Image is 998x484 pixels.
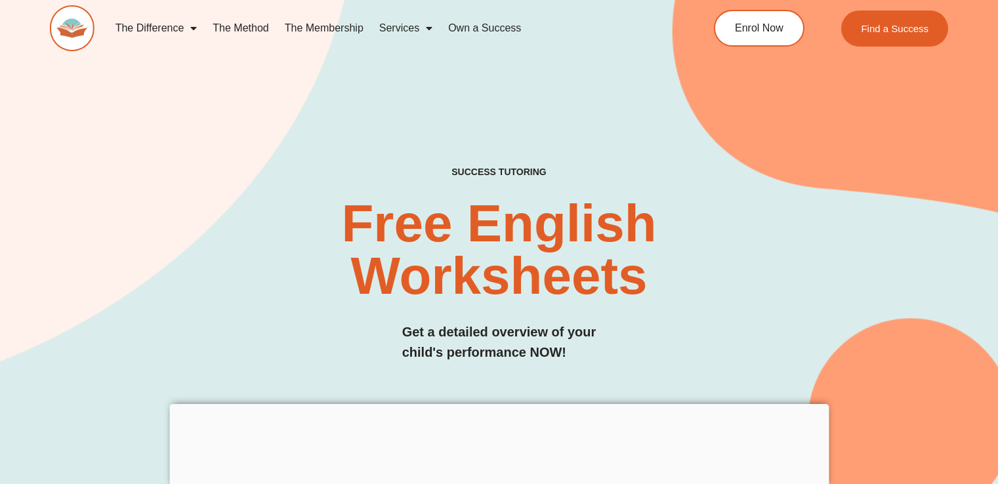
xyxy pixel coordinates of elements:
[714,10,804,47] a: Enrol Now
[402,322,596,363] h3: Get a detailed overview of your child's performance NOW!
[108,13,663,43] nav: Menu
[108,13,205,43] a: The Difference
[366,167,632,178] h4: SUCCESS TUTORING​
[861,24,928,33] span: Find a Success
[841,10,948,47] a: Find a Success
[203,197,795,302] h2: Free English Worksheets​
[205,13,276,43] a: The Method
[735,23,783,33] span: Enrol Now
[440,13,529,43] a: Own a Success
[277,13,371,43] a: The Membership
[371,13,440,43] a: Services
